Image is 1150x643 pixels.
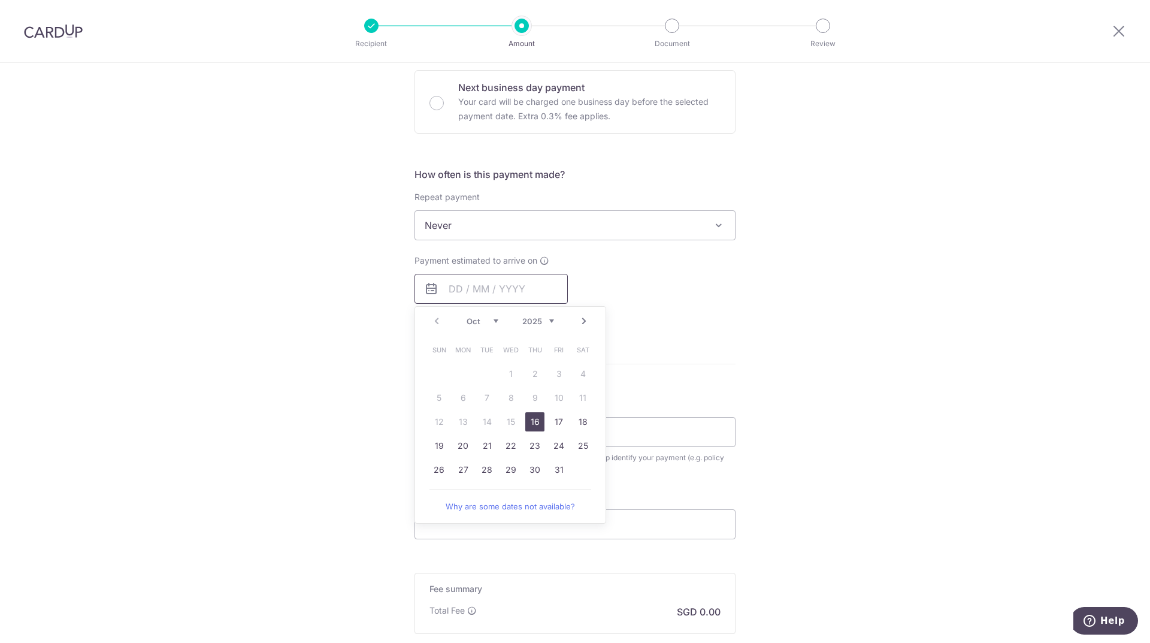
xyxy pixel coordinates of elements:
p: SGD 0.00 [677,605,721,619]
a: 20 [453,436,473,455]
input: DD / MM / YYYY [414,274,568,304]
a: 31 [549,460,568,479]
a: 22 [501,436,520,455]
p: Next business day payment [458,80,721,95]
span: Saturday [573,340,592,360]
p: Amount [477,38,566,50]
a: 23 [525,436,544,455]
span: Never [415,211,735,240]
p: Review [779,38,867,50]
a: 27 [453,460,473,479]
span: Payment estimated to arrive on [414,255,537,267]
a: 26 [429,460,449,479]
a: 18 [573,412,592,431]
span: Tuesday [477,340,497,360]
a: 29 [501,460,520,479]
a: 17 [549,412,568,431]
a: 19 [429,436,449,455]
a: 16 [525,412,544,431]
a: 24 [549,436,568,455]
p: Your card will be charged one business day before the selected payment date. Extra 0.3% fee applies. [458,95,721,123]
span: Sunday [429,340,449,360]
a: 21 [477,436,497,455]
img: CardUp [24,24,83,38]
iframe: Opens a widget where you can find more information [1073,607,1138,637]
p: Document [628,38,716,50]
p: Recipient [327,38,416,50]
span: Never [414,210,736,240]
span: Thursday [525,340,544,360]
h5: How often is this payment made? [414,167,736,182]
a: Why are some dates not available? [429,494,591,518]
h5: Fee summary [429,583,721,595]
a: 30 [525,460,544,479]
span: Monday [453,340,473,360]
a: 28 [477,460,497,479]
span: Friday [549,340,568,360]
span: Wednesday [501,340,520,360]
a: 25 [573,436,592,455]
a: Next [577,314,591,328]
p: Total Fee [429,605,465,617]
label: Repeat payment [414,191,480,203]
